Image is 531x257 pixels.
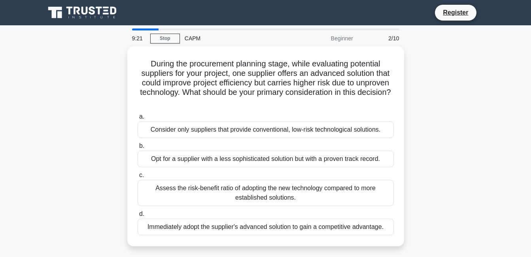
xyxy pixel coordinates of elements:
div: 9:21 [127,30,150,46]
div: Opt for a supplier with a less sophisticated solution but with a proven track record. [138,151,394,167]
span: d. [139,210,144,217]
a: Stop [150,34,180,43]
span: c. [139,172,144,178]
span: b. [139,142,144,149]
a: Register [438,8,473,17]
div: Consider only suppliers that provide conventional, low-risk technological solutions. [138,121,394,138]
div: Assess the risk-benefit ratio of adopting the new technology compared to more established solutions. [138,180,394,206]
div: Beginner [289,30,358,46]
div: CAPM [180,30,289,46]
h5: During the procurement planning stage, while evaluating potential suppliers for your project, one... [137,59,395,107]
div: 2/10 [358,30,404,46]
div: Immediately adopt the supplier's advanced solution to gain a competitive advantage. [138,219,394,235]
span: a. [139,113,144,120]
